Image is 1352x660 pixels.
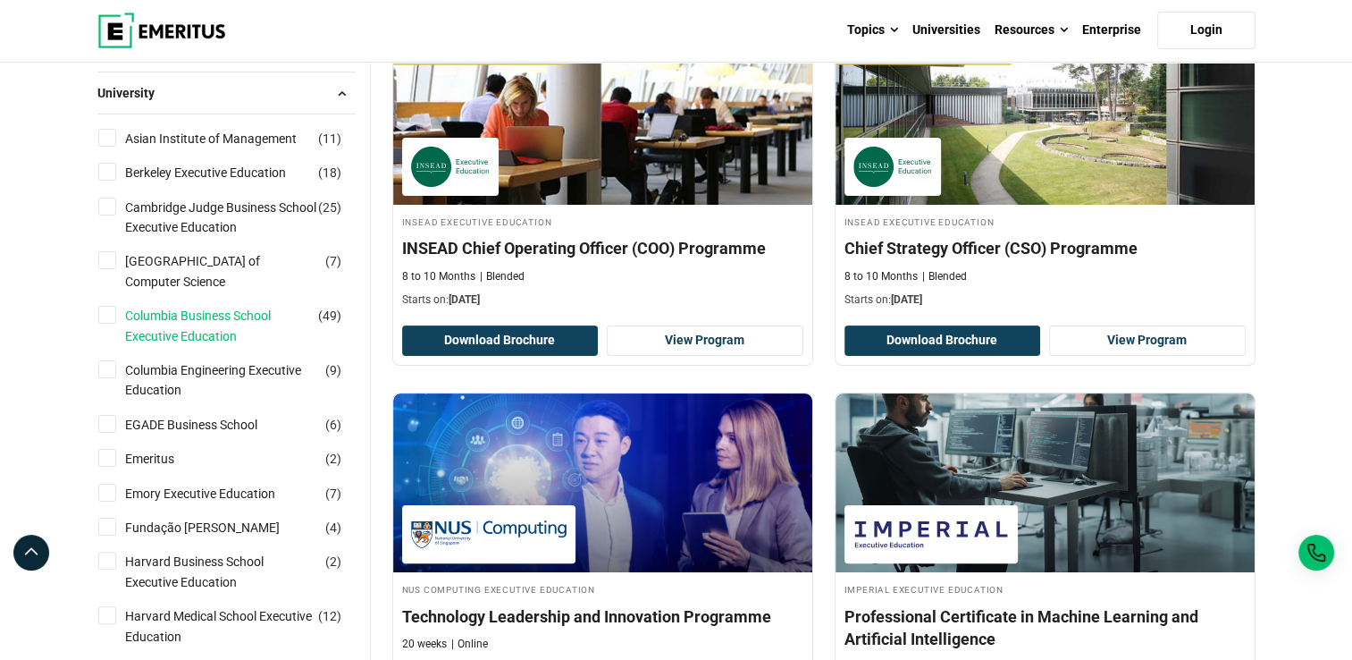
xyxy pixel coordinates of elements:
h4: Professional Certificate in Machine Learning and Artificial Intelligence [844,605,1246,650]
a: Login [1157,12,1255,49]
a: [GEOGRAPHIC_DATA] of Computer Science [125,251,353,292]
p: Online [451,637,488,652]
a: Columbia Business School Executive Education [125,306,353,346]
span: 12 [323,609,337,623]
span: 9 [330,363,337,377]
span: ( ) [318,163,341,182]
h4: Chief Strategy Officer (CSO) Programme [844,237,1246,259]
a: Harvard Business School Executive Education [125,552,353,592]
p: Starts on: [844,292,1246,308]
img: Professional Certificate in Machine Learning and Artificial Intelligence | Online AI and Machine ... [836,393,1255,572]
a: Cambridge Judge Business School Executive Education [125,198,353,238]
span: 11 [323,131,337,146]
img: Chief Strategy Officer (CSO) Programme | Online Leadership Course [836,26,1255,205]
span: 49 [323,309,337,323]
a: Berkeley Executive Education [125,163,322,182]
span: 4 [330,520,337,535]
span: ( ) [325,415,341,435]
a: Leadership Course by INSEAD Executive Education - October 14, 2025 INSEAD Executive Education INS... [393,26,812,317]
span: ( ) [325,484,341,503]
h4: INSEAD Executive Education [402,214,803,229]
h4: NUS Computing Executive Education [402,581,803,597]
span: ( ) [325,552,341,571]
span: ( ) [325,518,341,537]
h4: INSEAD Chief Operating Officer (COO) Programme [402,237,803,259]
img: INSEAD Chief Operating Officer (COO) Programme | Online Leadership Course [393,26,812,205]
a: Asian Institute of Management [125,129,332,148]
span: 7 [330,487,337,501]
h4: INSEAD Executive Education [844,214,1246,229]
h4: Technology Leadership and Innovation Programme [402,605,803,628]
img: Imperial Executive Education [853,514,1009,554]
h4: Imperial Executive Education [844,581,1246,597]
p: 8 to 10 Months [844,269,918,284]
p: Starts on: [402,292,803,308]
span: 2 [330,554,337,569]
a: Leadership Course by INSEAD Executive Education - October 14, 2025 INSEAD Executive Education INS... [836,26,1255,317]
img: INSEAD Executive Education [853,147,932,187]
a: EGADE Business School [125,415,293,435]
span: University [97,83,169,103]
a: Harvard Medical School Executive Education [125,606,353,647]
button: Download Brochure [844,326,1041,356]
span: ( ) [325,360,341,380]
img: NUS Computing Executive Education [411,514,567,554]
button: University [97,80,356,106]
span: 18 [323,165,337,180]
span: [DATE] [449,293,480,306]
a: Fundação [PERSON_NAME] [125,518,315,537]
span: 7 [330,254,337,268]
p: Blended [922,269,967,284]
img: INSEAD Executive Education [411,147,490,187]
span: ( ) [318,606,341,626]
img: Technology Leadership and Innovation Programme | Online Leadership Course [393,393,812,572]
span: ( ) [318,306,341,326]
span: ( ) [318,198,341,217]
span: ( ) [325,251,341,271]
span: ( ) [318,129,341,148]
a: View Program [607,326,803,356]
span: [DATE] [891,293,922,306]
span: 2 [330,452,337,466]
a: Columbia Engineering Executive Education [125,360,353,401]
button: Download Brochure [402,326,599,356]
span: 6 [330,418,337,432]
p: 8 to 10 Months [402,269,475,284]
span: 25 [323,200,337,215]
p: 20 weeks [402,637,447,652]
a: Emory Executive Education [125,484,311,503]
a: View Program [1049,326,1246,356]
a: Emeritus [125,449,210,469]
span: ( ) [325,449,341,469]
p: Blended [480,269,525,284]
